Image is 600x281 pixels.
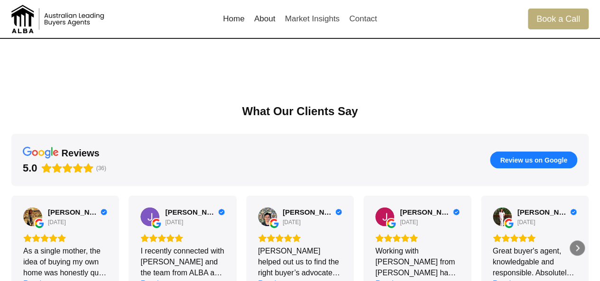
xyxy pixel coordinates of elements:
a: Review by Michelle Xin [517,208,577,216]
a: View on Google [140,207,159,226]
img: Joe Massoud [375,207,394,226]
img: David Gloury [258,207,277,226]
span: [PERSON_NAME] [517,208,568,216]
div: [DATE] [48,218,66,226]
button: Review us on Google [490,151,577,168]
div: Verified Customer [335,208,342,215]
a: Review by David Gloury [283,208,342,216]
div: Verified Customer [101,208,107,215]
div: [DATE] [517,218,535,226]
div: Verified Customer [570,208,577,215]
div: Rating: 5.0 out of 5 [493,234,577,242]
span: [PERSON_NAME] [165,208,215,216]
span: [PERSON_NAME] [283,208,333,216]
img: Janet S [140,207,159,226]
a: View on Google [258,207,277,226]
div: What Our Clients Say [11,103,589,118]
div: Rating: 5.0 out of 5 [375,234,459,242]
a: Review by Joe Massoud [400,208,459,216]
a: Review by Janet S [165,208,224,216]
img: Australian Leading Buyers Agents [11,5,106,33]
img: Marie-Claire van Ark [23,207,42,226]
div: Rating: 5.0 out of 5 [23,234,107,242]
div: [DATE] [400,218,418,226]
a: Contact [344,8,382,30]
span: Review us on Google [500,155,567,164]
a: Review by Marie-Claire van Ark [48,208,107,216]
div: Next [570,240,585,255]
div: Great buyer's agent, knowledgable and responsible. Absolutely reliable and trustworthy, great adv... [493,245,577,278]
a: Market Insights [280,8,344,30]
a: About [249,8,280,30]
div: Rating: 5.0 out of 5 [140,234,224,242]
a: Home [218,8,249,30]
span: [PERSON_NAME] [48,208,98,216]
div: Rating: 5.0 out of 5 [23,161,93,174]
nav: Primary Navigation [218,8,382,30]
div: Verified Customer [218,208,225,215]
div: Working with [PERSON_NAME] from [PERSON_NAME] has always been a pleasure — his professionalism an... [375,245,459,278]
div: As a single mother, the idea of buying my own home was honestly quite daunting — there’s so much ... [23,245,107,278]
div: [DATE] [283,218,301,226]
div: Verified Customer [453,208,460,215]
div: Previous [15,240,30,255]
div: Rating: 5.0 out of 5 [258,234,342,242]
a: View on Google [375,207,394,226]
div: [DATE] [165,218,183,226]
img: Michelle Xin [493,207,512,226]
a: View on Google [23,207,42,226]
span: (36) [96,164,106,171]
div: I recently connected with [PERSON_NAME] and the team from ALBA as I was looking for a low cost hi... [140,245,224,278]
div: 5.0 [23,161,37,174]
div: [PERSON_NAME] helped out us to find the right buyer’s advocate for our needs. We’ve since managed... [258,245,342,278]
div: reviews [62,146,100,159]
a: Book a Call [528,9,589,29]
span: [PERSON_NAME] [400,208,450,216]
a: View on Google [493,207,512,226]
